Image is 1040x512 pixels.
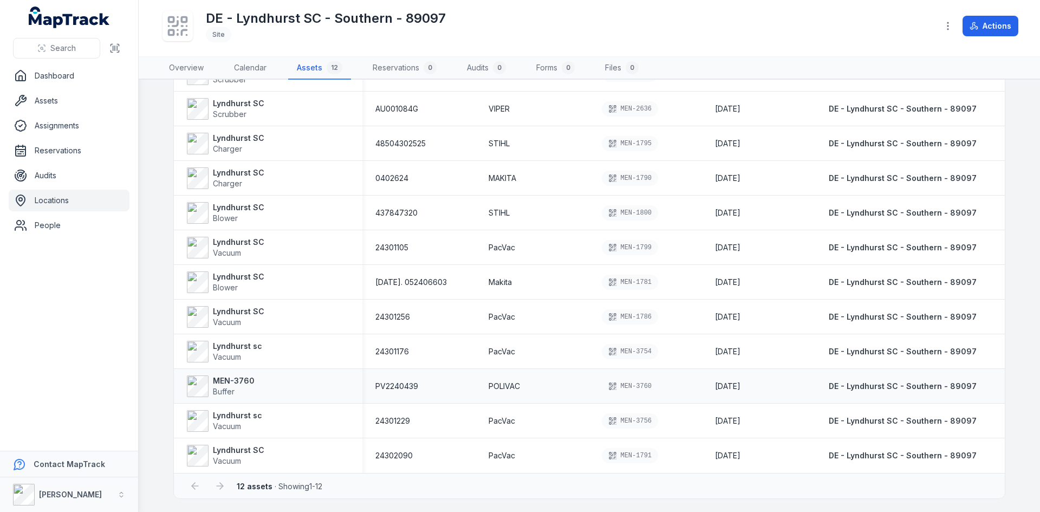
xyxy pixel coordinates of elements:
a: Lyndhurst SCCharger [187,167,264,189]
div: MEN-1790 [602,171,658,186]
span: DE - Lyndhurst SC - Southern - 89097 [829,312,977,321]
time: 2/14/2026, 12:00:00 AM [715,173,740,184]
a: Lyndhurst SCBlower [187,271,264,293]
a: Assets12 [288,57,351,80]
a: MEN-3760Buffer [187,375,255,397]
time: 2/14/2026, 11:00:00 AM [715,208,740,218]
button: Search [13,38,100,59]
span: DE - Lyndhurst SC - Southern - 89097 [829,277,977,287]
span: · Showing 1 - 12 [237,482,322,491]
a: Forms0 [528,57,583,80]
span: PV2240439 [375,381,418,392]
button: Actions [963,16,1018,36]
strong: Lyndhurst SC [213,133,264,144]
span: [DATE] [715,312,740,321]
a: DE - Lyndhurst SC - Southern - 89097 [829,242,977,253]
strong: Lyndhurst SC [213,237,264,248]
a: Lyndhurst SCCharger [187,133,264,154]
span: STIHL [489,138,510,149]
time: 2/14/2026, 12:00:00 AM [715,103,740,114]
span: Scrubber [213,109,246,119]
a: Reservations [9,140,129,161]
time: 2/14/2026, 10:00:00 AM [715,242,740,253]
span: [DATE] [715,416,740,425]
span: Vacuum [213,422,241,431]
span: [DATE] [715,208,740,217]
a: Lyndhurst SCVacuum [187,306,264,328]
span: Vacuum [213,317,241,327]
a: Lyndhurst SCBlower [187,202,264,224]
span: Scrubber [213,75,246,84]
span: Vacuum [213,456,241,465]
div: MEN-1800 [602,205,658,221]
a: Audits0 [458,57,515,80]
time: 2/14/2026, 12:00:00 AM [715,138,740,149]
span: 24301105 [375,242,408,253]
span: DE - Lyndhurst SC - Southern - 89097 [829,347,977,356]
a: People [9,215,129,236]
div: 0 [562,61,575,74]
div: MEN-3754 [602,344,658,359]
a: DE - Lyndhurst SC - Southern - 89097 [829,103,977,114]
span: Charger [213,179,242,188]
span: VIPER [489,103,510,114]
a: DE - Lyndhurst SC - Southern - 89097 [829,381,977,392]
div: MEN-3760 [602,379,658,394]
span: [DATE] [715,347,740,356]
div: MEN-3756 [602,413,658,429]
time: 2/14/2026, 10:00:00 AM [715,312,740,322]
span: MAKITA [489,173,516,184]
span: [DATE] [715,451,740,460]
a: Calendar [225,57,275,80]
a: Files0 [596,57,647,80]
span: PacVac [489,416,515,426]
span: 0402624 [375,173,408,184]
span: 48504302525 [375,138,426,149]
a: DE - Lyndhurst SC - Southern - 89097 [829,450,977,461]
strong: Lyndhurst SC [213,202,264,213]
div: MEN-1786 [602,309,658,325]
a: MapTrack [29,7,110,28]
span: Buffer [213,387,235,396]
strong: Contact MapTrack [34,459,105,469]
span: [DATE] [715,243,740,252]
strong: Lyndhurst SC [213,271,264,282]
strong: Lyndhurst SC [213,167,264,178]
time: 2/14/2026, 10:00:00 AM [715,450,740,461]
time: 2/14/2026, 10:00:00 AM [715,346,740,357]
div: MEN-1781 [602,275,658,290]
strong: 12 assets [237,482,272,491]
a: DE - Lyndhurst SC - Southern - 89097 [829,312,977,322]
a: Lyndhurst SCVacuum [187,445,264,466]
div: MEN-1795 [602,136,658,151]
span: DE - Lyndhurst SC - Southern - 89097 [829,173,977,183]
span: POLIVAC [489,381,520,392]
span: [DATE] [715,104,740,113]
span: [DATE] [715,381,740,391]
span: 437847320 [375,208,418,218]
strong: Lyndhurst SC [213,445,264,456]
span: [DATE] [715,139,740,148]
span: Search [50,43,76,54]
span: PacVac [489,450,515,461]
a: Lyndhurst scVacuum [187,410,262,432]
time: 2/14/2026, 10:00:00 AM [715,277,740,288]
div: MEN-2636 [602,101,658,116]
a: DE - Lyndhurst SC - Southern - 89097 [829,173,977,184]
a: Dashboard [9,65,129,87]
a: DE - Lyndhurst SC - Southern - 89097 [829,208,977,218]
a: Lyndhurst SCVacuum [187,237,264,258]
strong: Lyndhurst sc [213,341,262,352]
span: Blower [213,213,238,223]
strong: MEN-3760 [213,375,255,386]
strong: [PERSON_NAME] [39,490,102,499]
span: DE - Lyndhurst SC - Southern - 89097 [829,139,977,148]
a: DE - Lyndhurst SC - Southern - 89097 [829,277,977,288]
span: 24301256 [375,312,410,322]
div: MEN-1791 [602,448,658,463]
span: DE - Lyndhurst SC - Southern - 89097 [829,104,977,113]
span: Makita [489,277,512,288]
span: Vacuum [213,352,241,361]
time: 2/14/2026, 10:00:00 AM [715,381,740,392]
span: Charger [213,144,242,153]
